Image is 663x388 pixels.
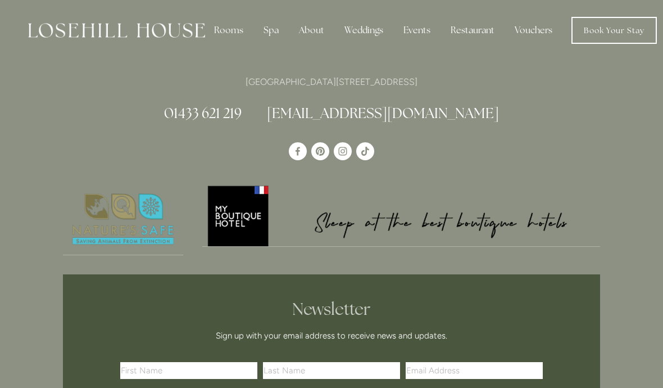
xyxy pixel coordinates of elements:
[205,19,252,42] div: Rooms
[120,362,257,379] input: First Name
[63,74,600,89] p: [GEOGRAPHIC_DATA][STREET_ADDRESS]
[267,104,499,122] a: [EMAIL_ADDRESS][DOMAIN_NAME]
[356,142,374,160] a: TikTok
[442,19,503,42] div: Restaurant
[63,184,183,255] a: Nature's Safe - Logo
[311,142,329,160] a: Pinterest
[202,184,601,246] img: My Boutique Hotel - Logo
[335,19,392,42] div: Weddings
[263,362,400,379] input: Last Name
[202,184,601,247] a: My Boutique Hotel - Logo
[571,17,657,44] a: Book Your Stay
[124,329,539,342] p: Sign up with your email address to receive news and updates.
[164,104,242,122] a: 01433 621 219
[289,142,307,160] a: Losehill House Hotel & Spa
[28,23,205,38] img: Losehill House
[63,184,183,255] img: Nature's Safe - Logo
[290,19,333,42] div: About
[334,142,352,160] a: Instagram
[394,19,439,42] div: Events
[406,362,543,379] input: Email Address
[255,19,288,42] div: Spa
[506,19,561,42] a: Vouchers
[124,299,539,319] h2: Newsletter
